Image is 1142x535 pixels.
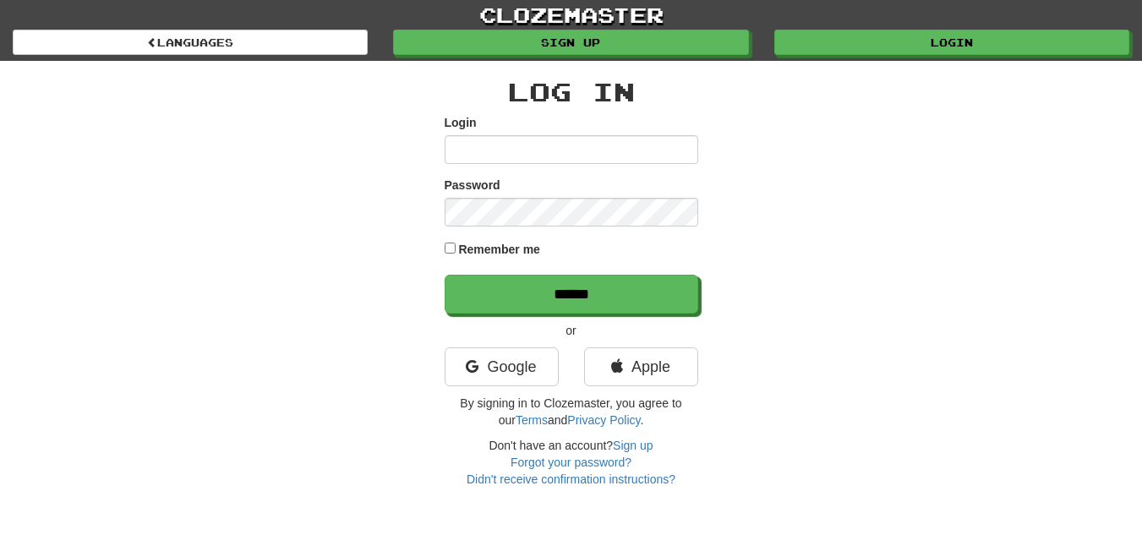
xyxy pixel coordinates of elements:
[445,347,559,386] a: Google
[516,413,548,427] a: Terms
[445,322,698,339] p: or
[774,30,1129,55] a: Login
[511,456,631,469] a: Forgot your password?
[445,78,698,106] h2: Log In
[584,347,698,386] a: Apple
[567,413,640,427] a: Privacy Policy
[13,30,368,55] a: Languages
[613,439,653,452] a: Sign up
[445,395,698,429] p: By signing in to Clozemaster, you agree to our and .
[458,241,540,258] label: Remember me
[445,114,477,131] label: Login
[467,472,675,486] a: Didn't receive confirmation instructions?
[393,30,748,55] a: Sign up
[445,177,500,194] label: Password
[445,437,698,488] div: Don't have an account?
